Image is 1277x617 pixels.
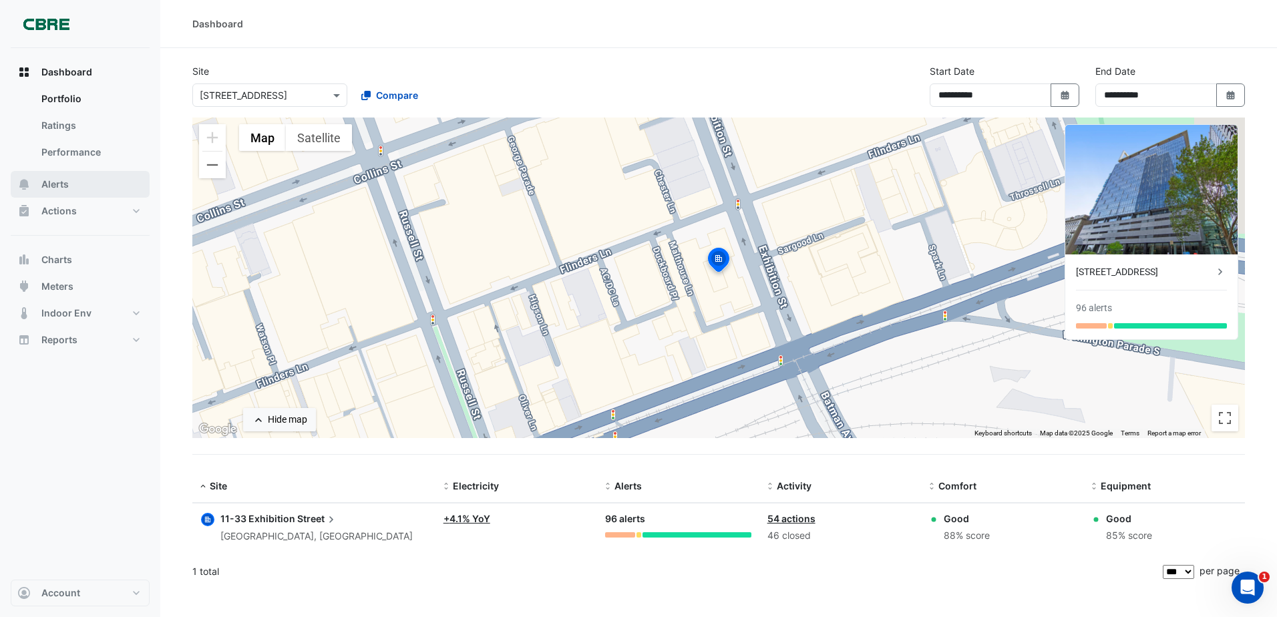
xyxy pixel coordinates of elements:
span: Equipment [1101,480,1151,491]
div: 85% score [1106,528,1152,544]
button: Compare [353,83,427,107]
img: Company Logo [16,11,76,37]
span: per page [1200,565,1240,576]
button: Show satellite imagery [286,124,352,151]
span: Activity [777,480,811,491]
span: Comfort [938,480,976,491]
div: 96 alerts [1076,301,1112,315]
a: +4.1% YoY [443,513,490,524]
iframe: Intercom live chat [1232,572,1264,604]
div: Hide map [268,413,307,427]
span: Site [210,480,227,491]
app-icon: Indoor Env [17,306,31,320]
button: Show street map [239,124,286,151]
button: Dashboard [11,59,150,85]
button: Toggle fullscreen view [1212,405,1238,431]
div: Good [944,511,990,526]
button: Indoor Env [11,300,150,327]
app-icon: Actions [17,204,31,218]
span: Account [41,586,80,600]
span: Alerts [41,178,69,191]
app-icon: Charts [17,253,31,266]
label: End Date [1095,64,1135,78]
div: 46 closed [767,528,913,544]
span: Dashboard [41,65,92,79]
a: Portfolio [31,85,150,112]
button: Account [11,580,150,606]
app-icon: Reports [17,333,31,347]
span: Alerts [614,480,642,491]
div: 96 alerts [605,511,751,527]
span: 1 [1259,572,1270,582]
button: Meters [11,273,150,300]
a: Report a map error [1147,429,1201,437]
div: [GEOGRAPHIC_DATA], [GEOGRAPHIC_DATA] [220,529,413,544]
a: Terms (opens in new tab) [1121,429,1139,437]
button: Keyboard shortcuts [974,429,1032,438]
fa-icon: Select Date [1059,89,1071,101]
span: Actions [41,204,77,218]
fa-icon: Select Date [1225,89,1237,101]
span: Indoor Env [41,306,92,320]
button: Actions [11,198,150,224]
app-icon: Alerts [17,178,31,191]
button: Zoom in [199,124,226,151]
button: Reports [11,327,150,353]
div: Dashboard [192,17,243,31]
span: Charts [41,253,72,266]
div: 1 total [192,555,1160,588]
span: 11-33 Exhibition [220,513,295,524]
div: 88% score [944,528,990,544]
div: [STREET_ADDRESS] [1076,265,1214,279]
label: Site [192,64,209,78]
app-icon: Dashboard [17,65,31,79]
span: Map data ©2025 Google [1040,429,1113,437]
span: Street [297,511,338,526]
a: Ratings [31,112,150,139]
button: Hide map [243,408,316,431]
img: 11-33 Exhibition Street [1065,125,1238,254]
div: Dashboard [11,85,150,171]
app-icon: Meters [17,280,31,293]
a: Performance [31,139,150,166]
button: Alerts [11,171,150,198]
span: Meters [41,280,73,293]
div: Good [1106,511,1152,526]
button: Zoom out [199,152,226,178]
img: Google [196,421,240,438]
a: 54 actions [767,513,815,524]
a: Open this area in Google Maps (opens a new window) [196,421,240,438]
button: Charts [11,246,150,273]
label: Start Date [930,64,974,78]
span: Reports [41,333,77,347]
span: Electricity [453,480,499,491]
span: Compare [376,88,418,102]
img: site-pin-selected.svg [704,246,733,278]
